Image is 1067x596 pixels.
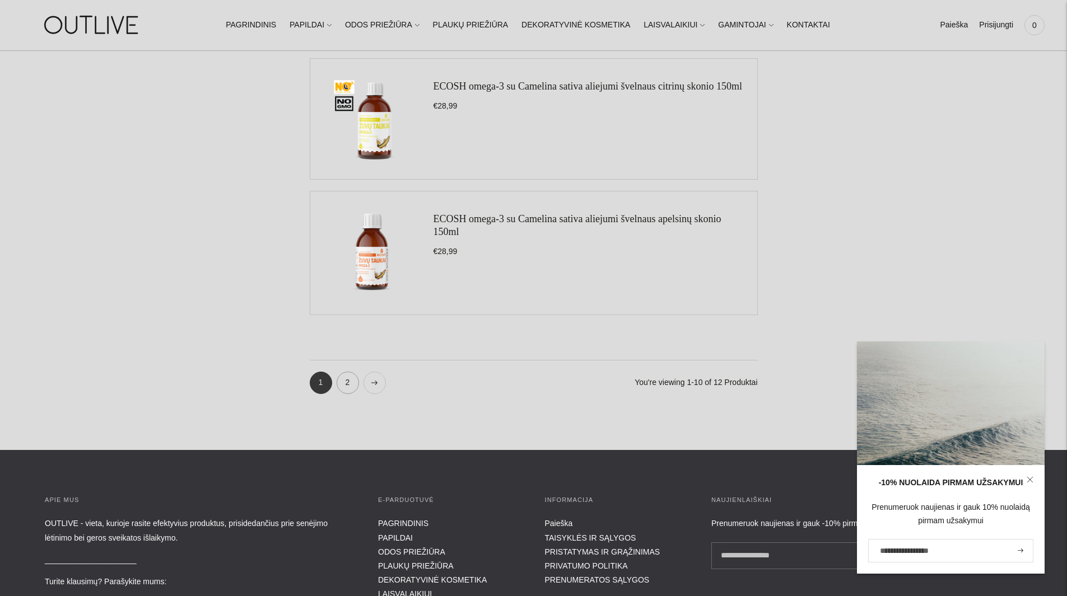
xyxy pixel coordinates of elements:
a: Prisijungti [979,13,1013,37]
a: PAPILDAI [290,13,332,37]
div: Prenumeruok naujienas ir gauk -10% pirmam užsakymui [711,517,1022,531]
div: -10% NUOLAIDA PIRMAM UŽSAKYMUI [868,476,1033,490]
a: PRIVATUMO POLITIKA [545,561,628,570]
a: ECOSH omega-3 su Camelina sativa aliejumi švelnaus apelsinų skonio 150ml [434,213,721,237]
a: TAISYKLĖS IR SĄLYGOS [545,533,636,542]
p: Turite klausimų? Parašykite mums: [45,575,356,589]
h3: APIE MUS [45,495,356,506]
a: PRENUMERATOS SĄLYGOS [545,575,650,584]
span: 0 [1027,17,1042,33]
a: ODOS PRIEŽIŪRA [345,13,420,37]
a: GAMINTOJAI [718,13,773,37]
a: LAISVALAIKIUI [644,13,705,37]
p: OUTLIVE - vieta, kurioje rasite efektyvius produktus, prisidedančius prie senėjimo lėtinimo bei g... [45,517,356,545]
div: Prenumeruok naujienas ir gauk 10% nuolaidą pirmam užsakymui [868,501,1033,528]
a: Paieška [545,519,573,528]
a: DEKORATYVINĖ KOSMETIKA [378,575,487,584]
a: Paieška [940,13,968,37]
a: DEKORATYVINĖ KOSMETIKA [521,13,630,37]
a: 2 [337,372,359,394]
h3: E-parduotuvė [378,495,523,506]
a: PRISTATYMAS IR GRĄŽINIMAS [545,547,660,556]
p: _____________________ [45,553,356,567]
a: ECOSH omega-3 su Camelina sativa aliejumi švelnaus citrinų skonio 150ml [434,81,742,92]
a: 0 [1024,13,1045,37]
a: PAPILDAI [378,533,413,542]
a: PLAUKŲ PRIEŽIŪRA [378,561,454,570]
a: PAGRINDINIS [378,519,428,528]
span: €28,99 [434,101,458,110]
a: KONTAKTAI [787,13,830,37]
h3: INFORMACIJA [545,495,689,506]
p: You're viewing 1-10 of 12 Produktai [635,372,757,394]
span: 1 [310,372,332,394]
a: PAGRINDINIS [226,13,276,37]
span: €28,99 [434,247,458,256]
a: PLAUKŲ PRIEŽIŪRA [433,13,509,37]
h3: Naujienlaiškiai [711,495,1022,506]
img: OUTLIVE [22,6,162,44]
a: ODOS PRIEŽIŪRA [378,547,445,556]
